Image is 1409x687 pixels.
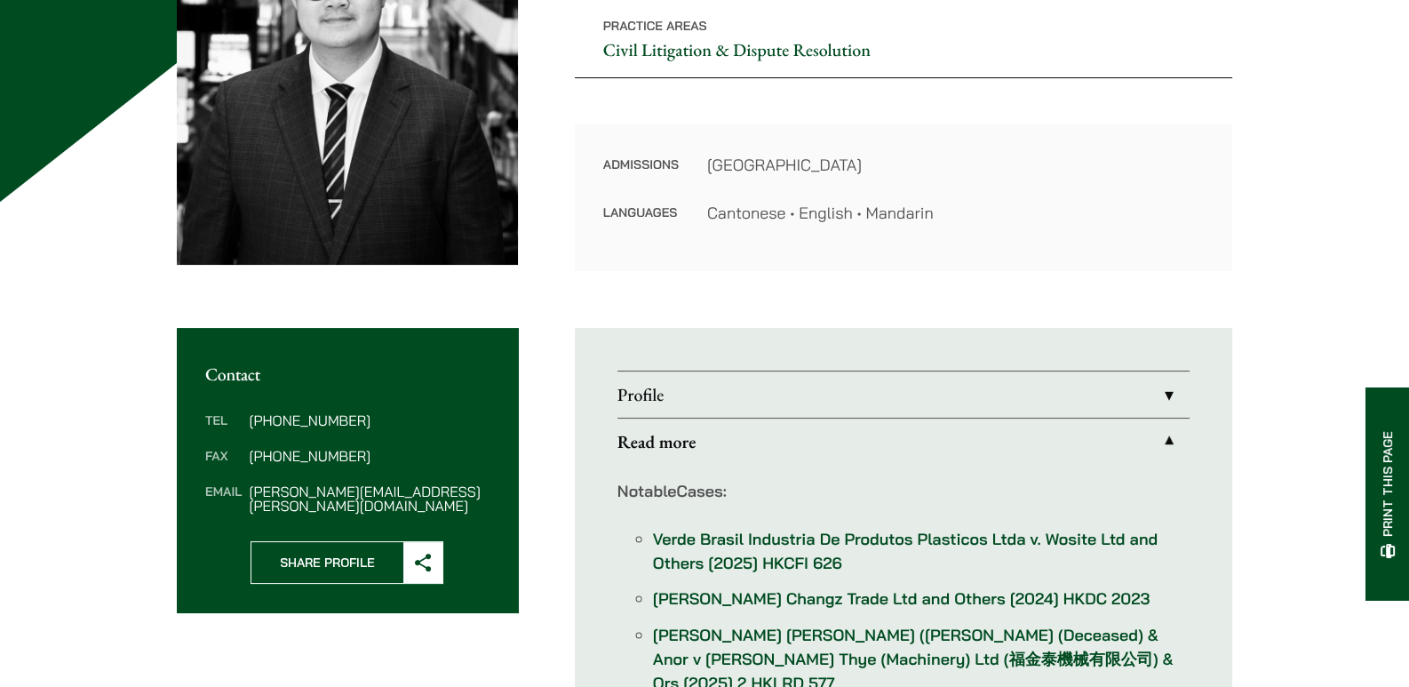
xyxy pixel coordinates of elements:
dd: [PERSON_NAME][EMAIL_ADDRESS][PERSON_NAME][DOMAIN_NAME] [249,484,489,513]
dd: [PHONE_NUMBER] [249,449,489,463]
dt: Fax [205,449,242,484]
dd: Cantonese • English • Mandarin [707,201,1204,225]
button: Share Profile [251,541,443,584]
dt: Languages [603,201,679,225]
dt: Tel [205,413,242,449]
dd: [PHONE_NUMBER] [249,413,489,427]
dd: [GEOGRAPHIC_DATA] [707,153,1204,177]
span: Practice Areas [603,18,707,34]
a: Civil Litigation & Dispute Resolution [603,38,871,61]
span: Share Profile [251,542,403,583]
dt: Email [205,484,242,513]
a: Read more [617,419,1190,465]
a: [PERSON_NAME] Changz Trade Ltd and Others [2024] HKDC 2023 [653,588,1150,609]
strong: Cases: [617,481,727,501]
a: Verde Brasil Industria De Produtos Plasticos Ltda v. Wosite Ltd and Others [2025] HKCFI 626 [653,529,1158,573]
strong: Notable [617,481,677,501]
a: Profile [617,371,1190,418]
dt: Admissions [603,153,679,201]
h2: Contact [205,363,490,385]
strong: Read more [617,430,696,453]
